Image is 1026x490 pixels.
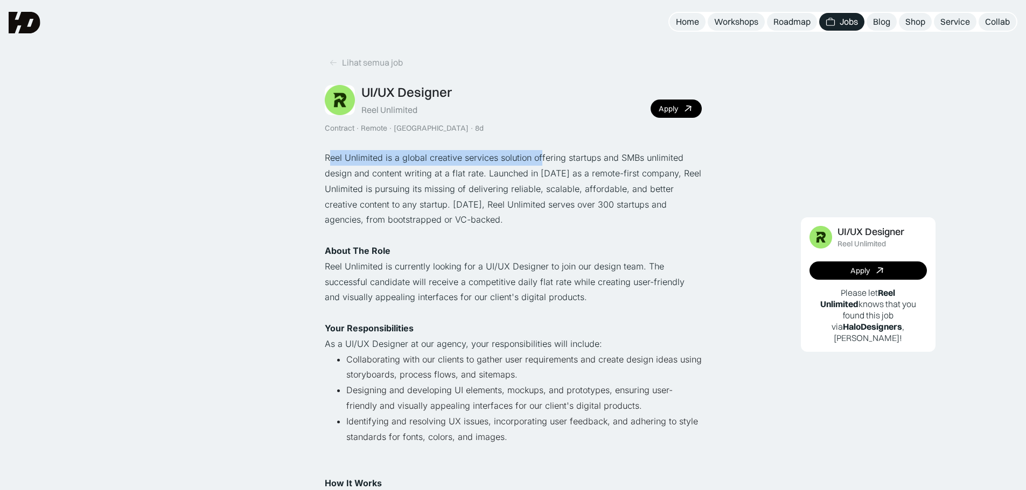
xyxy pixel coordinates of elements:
div: UI/UX Designer [361,84,452,100]
div: Jobs [840,16,858,27]
a: Home [669,13,706,31]
p: ‍ [325,460,702,475]
div: · [388,124,393,133]
img: Job Image [325,85,355,115]
p: Reel Unlimited is currently looking for a UI/UX Designer to join our design team. The successful ... [325,259,702,305]
li: Identifying and resolving UX issues, incorporating user feedback, and adhering to style standards... [346,414,702,460]
p: ‍ [325,228,702,243]
div: Shop [905,16,925,27]
div: Reel Unlimited [837,239,886,248]
a: Blog [867,13,897,31]
a: Shop [899,13,932,31]
a: Apply [809,261,927,280]
p: ‍ [325,305,702,321]
a: Roadmap [767,13,817,31]
li: Collaborating with our clients to gather user requirements and create design ideas using storyboa... [346,352,702,383]
a: Jobs [819,13,864,31]
div: Apply [659,104,678,113]
strong: How It Works [325,478,382,488]
div: · [355,124,360,133]
div: Workshops [714,16,758,27]
div: Apply [850,266,870,275]
a: Apply [651,100,702,118]
a: Lihat semua job [325,54,407,72]
img: Job Image [809,226,832,248]
div: Blog [873,16,890,27]
li: Designing and developing UI elements, mockups, and prototypes, ensuring user-friendly and visuall... [346,382,702,414]
p: Reel Unlimited is a global creative services solution offering startups and SMBs unlimited design... [325,150,702,228]
b: HaloDesigners [843,321,902,332]
div: Remote [361,124,387,133]
div: UI/UX Designer [837,226,904,238]
div: Home [676,16,699,27]
div: · [470,124,474,133]
div: Service [940,16,970,27]
div: Contract [325,124,354,133]
a: Service [934,13,976,31]
div: Collab [985,16,1010,27]
p: Please let knows that you found this job via , [PERSON_NAME]! [809,287,927,343]
div: Lihat semua job [342,57,403,68]
a: Workshops [708,13,765,31]
b: Reel Unlimited [820,287,896,309]
strong: Your Responsibilities [325,323,414,333]
div: [GEOGRAPHIC_DATA] [394,124,469,133]
div: Reel Unlimited [361,104,417,116]
p: ‍ ‍ [325,321,702,336]
div: 8d [475,124,484,133]
div: Roadmap [773,16,811,27]
p: As a UI/UX Designer at our agency, your responsibilities will include: [325,336,702,352]
strong: About The Role [325,245,390,256]
p: ‍ ‍ [325,243,702,259]
a: Collab [979,13,1016,31]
